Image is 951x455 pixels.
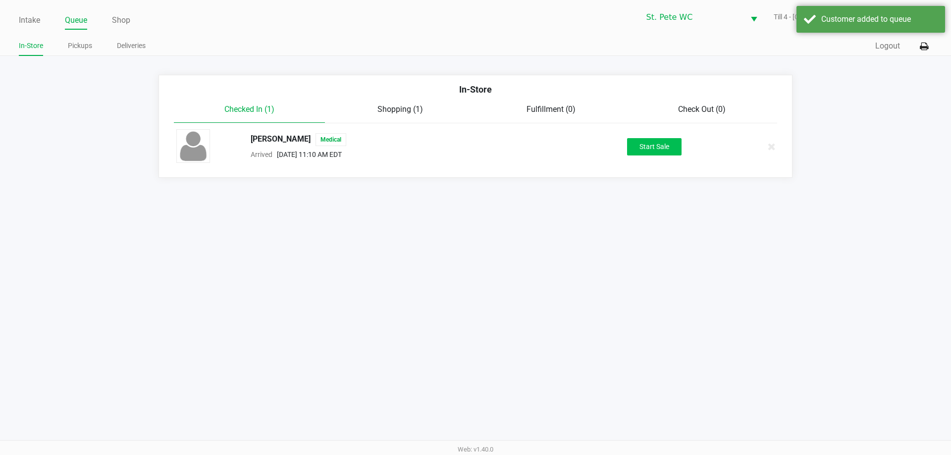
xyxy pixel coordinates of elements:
span: Arrived [251,151,272,158]
span: Shopping (1) [377,104,423,114]
a: Queue [65,13,87,27]
span: Till 4 - [GEOGRAPHIC_DATA] [774,12,879,22]
button: Select [744,5,763,29]
span: [DATE] 11:10 AM EDT [272,151,342,158]
a: Pickups [68,40,92,52]
a: Deliveries [117,40,146,52]
span: Check Out (0) [678,104,726,114]
span: In-Store [459,84,492,95]
span: St. Pete WC [646,11,739,23]
span: Medical [316,133,346,146]
span: Web: v1.40.0 [458,446,493,453]
a: In-Store [19,40,43,52]
a: Intake [19,13,40,27]
div: Customer added to queue [821,13,938,25]
button: Start Sale [627,138,682,155]
a: Shop [112,13,130,27]
span: Checked In (1) [224,104,274,114]
button: Logout [875,40,900,52]
span: Fulfillment (0) [527,104,576,114]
